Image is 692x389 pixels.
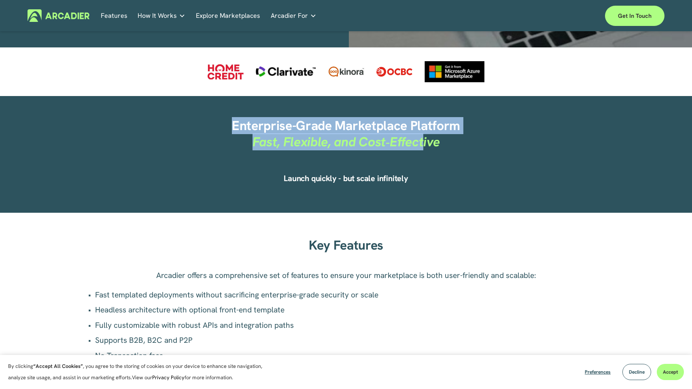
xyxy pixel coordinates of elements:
p: Headless architecture with optional front-end template [95,304,605,316]
p: No Transaction fees [95,350,605,361]
button: Decline [622,364,651,380]
a: Get in touch [605,6,664,26]
strong: Key Features [309,237,383,254]
a: Explore Marketplaces [196,9,260,22]
p: Arcadier offers a comprehensive set of features to ensure your marketplace is both user-friendly ... [87,270,605,281]
iframe: Chat Widget [652,350,692,389]
span: Arcadier For [271,10,308,21]
span: How It Works [138,10,177,21]
strong: Launch quickly - but scale infinitely [284,173,408,184]
a: Privacy Policy [152,374,185,381]
strong: “Accept All Cookies” [33,363,83,370]
p: By clicking , you agree to the storing of cookies on your device to enhance site navigation, anal... [8,361,271,383]
a: Features [101,9,127,22]
a: folder dropdown [271,9,316,22]
p: Fast templated deployments without sacrificing enterprise-grade security or scale [95,289,605,301]
img: Arcadier [28,9,89,22]
strong: Enterprise-Grade Marketplace Platform [232,117,460,134]
p: Supports B2B, B2C and P2P [95,335,605,346]
span: Preferences [585,369,611,375]
button: Preferences [579,364,617,380]
span: Decline [629,369,645,375]
a: folder dropdown [138,9,185,22]
em: Fast, Flexible, and Cost‑Effective [253,133,440,150]
p: Fully customizable with robust APIs and integration paths [95,320,605,331]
